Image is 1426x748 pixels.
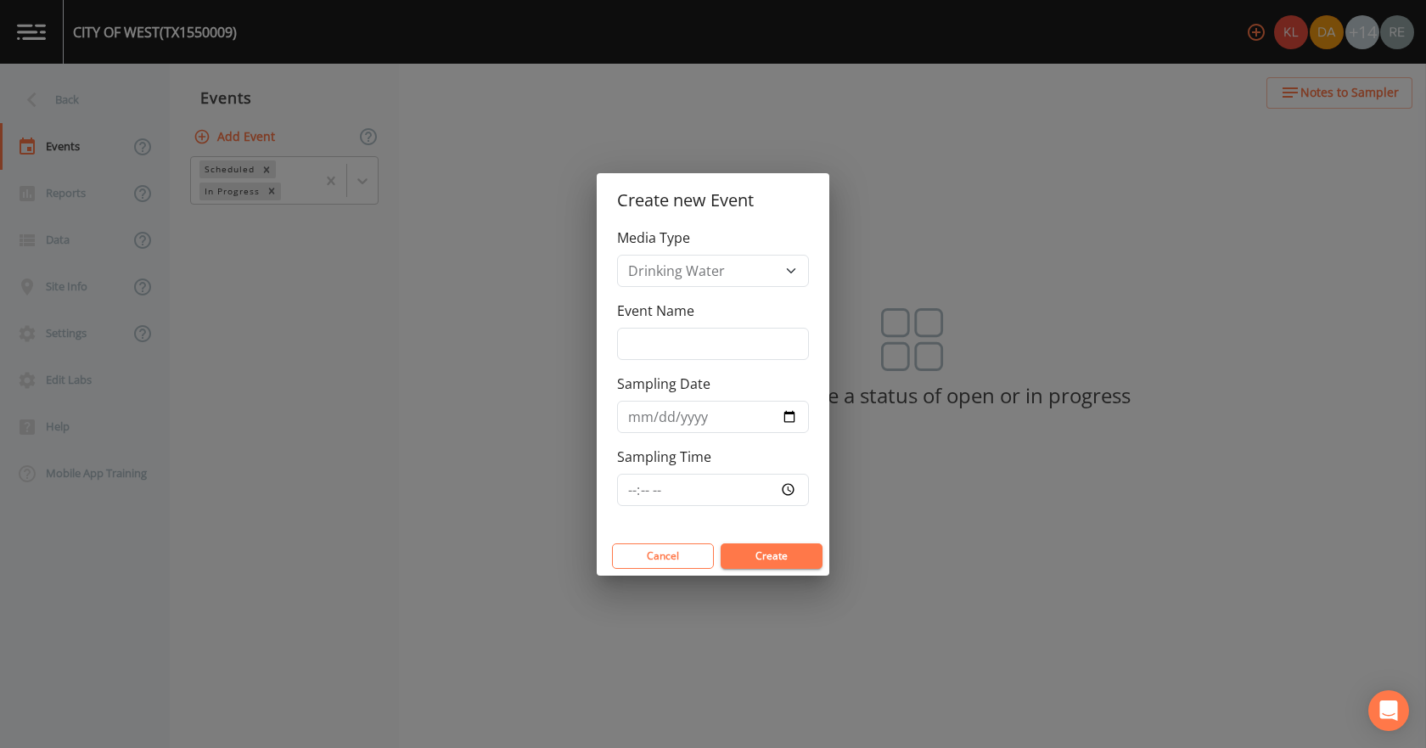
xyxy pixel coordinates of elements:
[617,228,690,248] label: Media Type
[1368,690,1409,731] div: Open Intercom Messenger
[617,374,710,394] label: Sampling Date
[721,543,822,569] button: Create
[597,173,829,228] h2: Create new Event
[617,301,694,321] label: Event Name
[617,447,711,467] label: Sampling Time
[612,543,714,569] button: Cancel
